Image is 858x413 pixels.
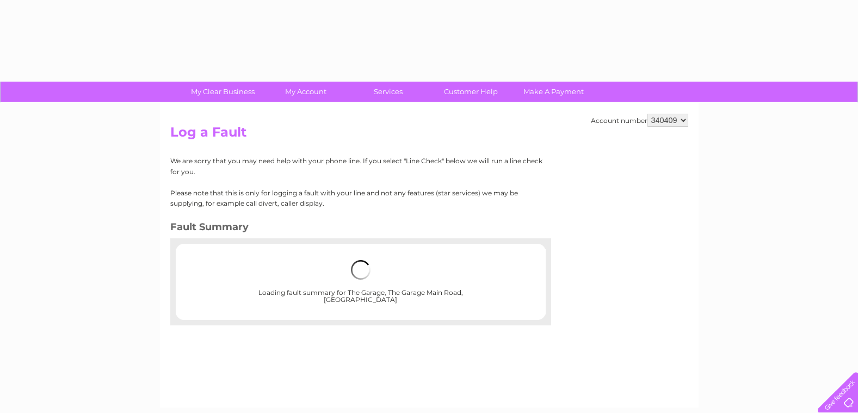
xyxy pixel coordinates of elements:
[211,249,511,315] div: Loading fault summary for The Garage, The Garage Main Road, [GEOGRAPHIC_DATA]
[170,188,543,208] p: Please note that this is only for logging a fault with your line and not any features (star servi...
[170,219,543,238] h3: Fault Summary
[170,125,688,145] h2: Log a Fault
[178,82,268,102] a: My Clear Business
[591,114,688,127] div: Account number
[351,260,371,280] img: loading
[509,82,598,102] a: Make A Payment
[343,82,433,102] a: Services
[170,156,543,176] p: We are sorry that you may need help with your phone line. If you select "Line Check" below we wil...
[261,82,350,102] a: My Account
[426,82,516,102] a: Customer Help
